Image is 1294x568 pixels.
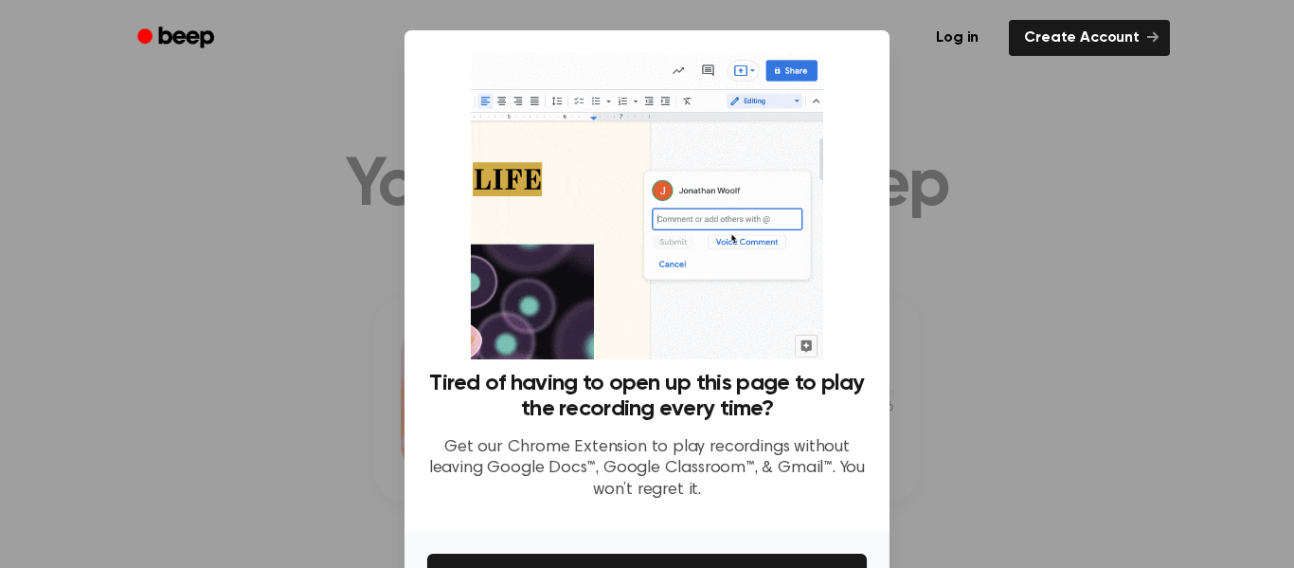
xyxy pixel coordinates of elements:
a: Log in [917,16,997,60]
a: Beep [124,20,231,57]
img: Beep extension in action [471,53,822,359]
a: Create Account [1009,20,1170,56]
p: Get our Chrome Extension to play recordings without leaving Google Docs™, Google Classroom™, & Gm... [427,437,867,502]
h3: Tired of having to open up this page to play the recording every time? [427,371,867,422]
